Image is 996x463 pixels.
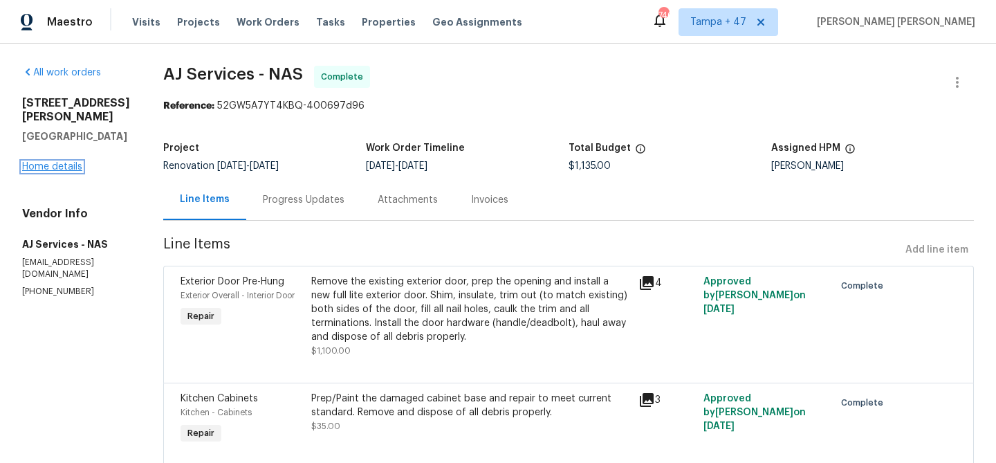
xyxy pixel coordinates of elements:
h4: Vendor Info [22,207,130,221]
span: Approved by [PERSON_NAME] on [703,394,806,431]
span: [DATE] [217,161,246,171]
span: - [366,161,427,171]
span: The hpm assigned to this work order. [845,143,856,161]
div: 3 [638,392,695,408]
h5: AJ Services - NAS [22,237,130,251]
span: Renovation [163,161,279,171]
span: - [217,161,279,171]
span: $1,135.00 [569,161,611,171]
h2: [STREET_ADDRESS][PERSON_NAME] [22,96,130,124]
p: [EMAIL_ADDRESS][DOMAIN_NAME] [22,257,130,280]
div: Progress Updates [263,193,344,207]
div: 746 [658,8,668,22]
div: Invoices [471,193,508,207]
span: Kitchen Cabinets [181,394,258,403]
span: Repair [182,309,220,323]
div: Remove the existing exterior door, prep the opening and install a new full lite exterior door. Sh... [311,275,630,344]
span: Complete [321,70,369,84]
span: Approved by [PERSON_NAME] on [703,277,806,314]
span: Visits [132,15,160,29]
span: [DATE] [703,421,735,431]
div: Line Items [180,192,230,206]
span: Tasks [316,17,345,27]
a: Home details [22,162,82,172]
h5: Assigned HPM [771,143,840,153]
h5: Work Order Timeline [366,143,465,153]
span: Tampa + 47 [690,15,746,29]
div: 52GW5A7YT4KBQ-400697d96 [163,99,974,113]
span: Repair [182,426,220,440]
span: Line Items [163,237,900,263]
span: [DATE] [398,161,427,171]
span: [DATE] [250,161,279,171]
a: All work orders [22,68,101,78]
h5: [GEOGRAPHIC_DATA] [22,129,130,143]
span: [DATE] [366,161,395,171]
div: 4 [638,275,695,291]
span: Kitchen - Cabinets [181,408,252,417]
div: [PERSON_NAME] [771,161,974,171]
span: Projects [177,15,220,29]
span: [PERSON_NAME] [PERSON_NAME] [811,15,975,29]
span: Properties [362,15,416,29]
div: Attachments [378,193,438,207]
span: Work Orders [237,15,299,29]
div: Prep/Paint the damaged cabinet base and repair to meet current standard. Remove and dispose of al... [311,392,630,419]
h5: Project [163,143,199,153]
span: Complete [841,396,889,410]
span: AJ Services - NAS [163,66,303,82]
span: [DATE] [703,305,735,314]
b: Reference: [163,101,214,111]
span: Geo Assignments [432,15,522,29]
span: $1,100.00 [311,347,351,355]
span: Exterior Door Pre-Hung [181,277,284,287]
span: $35.00 [311,422,340,430]
span: Complete [841,279,889,293]
h5: Total Budget [569,143,631,153]
span: Maestro [47,15,93,29]
span: The total cost of line items that have been proposed by Opendoor. This sum includes line items th... [635,143,646,161]
span: Exterior Overall - Interior Door [181,291,295,300]
p: [PHONE_NUMBER] [22,286,130,298]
